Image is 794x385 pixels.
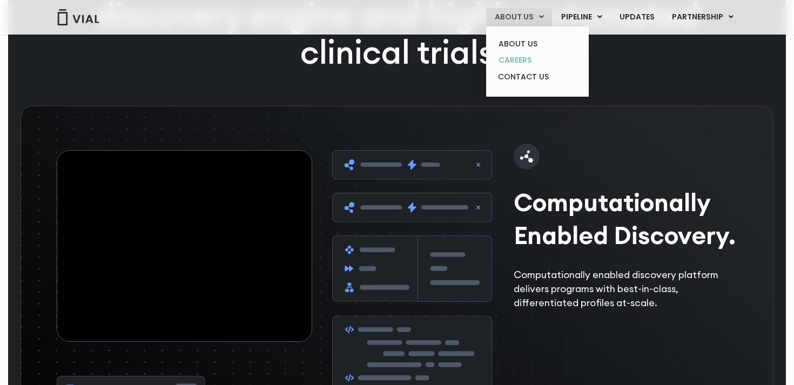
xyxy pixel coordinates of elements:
a: ABOUT USMenu Toggle [486,8,552,26]
a: PARTNERSHIPMenu Toggle [663,8,742,26]
a: ABOUT US [490,36,584,52]
a: PIPELINEMenu Toggle [553,8,610,26]
img: Vial Logo [57,9,100,25]
h2: Computationally Enabled Discovery. [514,186,744,252]
a: CONTACT US [490,69,584,86]
a: UPDATES [611,8,663,26]
p: Computationally enabled discovery platform delivers programs with best-in-class, differentiated p... [514,268,744,310]
a: CAREERS [490,52,584,69]
img: molecule-icon [514,144,540,170]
